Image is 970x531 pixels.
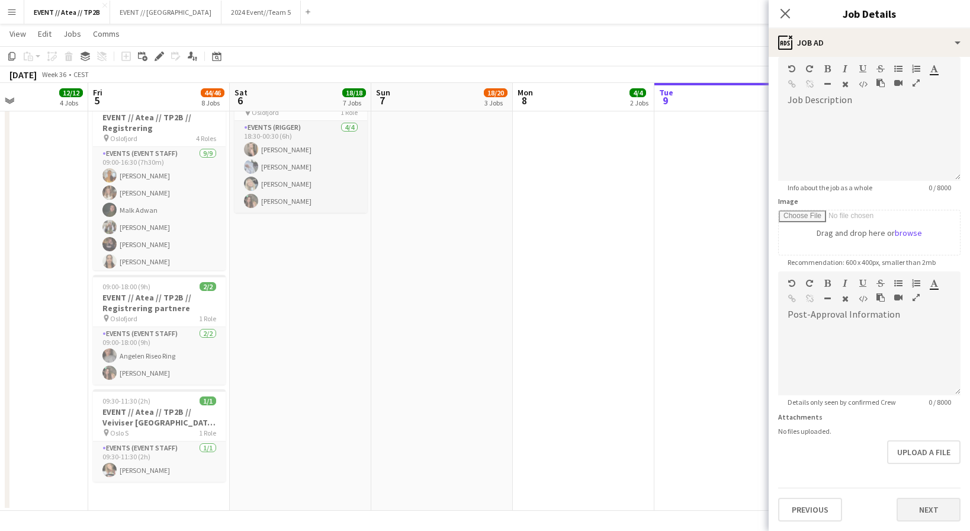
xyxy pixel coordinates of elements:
[778,398,905,407] span: Details only seen by confirmed Crew
[484,98,507,107] div: 3 Jobs
[788,279,796,288] button: Undo
[778,183,882,192] span: Info about the job as a whole
[912,293,920,302] button: Fullscreen
[88,26,124,41] a: Comms
[887,440,961,464] button: Upload a file
[93,275,226,385] app-job-card: 09:00-18:00 (9h)2/2EVENT // Atea // TP2B // Registrering partnere Oslofjord1 RoleEvents (Event St...
[73,70,89,79] div: CEST
[859,294,867,303] button: HTML Code
[859,279,867,288] button: Underline
[200,396,216,405] span: 1/1
[841,79,849,89] button: Clear Formatting
[876,64,885,73] button: Strikethrough
[912,64,920,73] button: Ordered List
[59,88,83,97] span: 12/12
[5,26,31,41] a: View
[484,88,508,97] span: 18/20
[199,428,216,437] span: 1 Role
[630,98,648,107] div: 2 Jobs
[912,279,920,288] button: Ordered List
[823,279,831,288] button: Bold
[919,398,961,407] span: 0 / 8000
[235,121,367,213] app-card-role: Events (Rigger)4/418:30-00:30 (6h)[PERSON_NAME][PERSON_NAME][PERSON_NAME][PERSON_NAME]
[93,147,226,325] app-card-role: Events (Event Staff)9/909:00-16:30 (7h30m)[PERSON_NAME][PERSON_NAME]Malk Adwan[PERSON_NAME][PERSO...
[859,79,867,89] button: HTML Code
[894,293,902,302] button: Insert video
[859,64,867,73] button: Underline
[93,407,226,428] h3: EVENT // Atea // TP2B // Veiviser [GEOGRAPHIC_DATA] S
[24,1,110,24] button: EVENT // Atea // TP2B
[102,282,150,291] span: 09:00-18:00 (9h)
[9,28,26,39] span: View
[63,28,81,39] span: Jobs
[9,69,37,81] div: [DATE]
[769,28,970,57] div: Job Ad
[39,70,69,79] span: Week 36
[93,112,226,133] h3: EVENT // Atea // TP2B // Registrering
[518,87,533,98] span: Mon
[769,6,970,21] h3: Job Details
[788,64,796,73] button: Undo
[629,88,646,97] span: 4/4
[894,78,902,88] button: Insert video
[91,94,102,107] span: 5
[201,98,224,107] div: 8 Jobs
[805,279,814,288] button: Redo
[200,282,216,291] span: 2/2
[841,294,849,303] button: Clear Formatting
[341,108,358,117] span: 1 Role
[876,279,885,288] button: Strikethrough
[342,88,366,97] span: 18/18
[38,28,52,39] span: Edit
[201,88,224,97] span: 44/46
[93,442,226,482] app-card-role: Events (Event Staff)1/109:30-11:30 (2h)[PERSON_NAME]
[823,64,831,73] button: Bold
[93,95,226,270] app-job-card: 09:00-19:30 (10h30m)19/20EVENT // Atea // TP2B // Registrering Oslofjord4 RolesEvents (Event Staf...
[930,64,938,73] button: Text Color
[221,1,301,24] button: 2024 Event//Team 5
[376,87,390,98] span: Sun
[93,327,226,385] app-card-role: Events (Event Staff)2/209:00-18:00 (9h)Angelen Riseo Ring[PERSON_NAME]
[919,183,961,192] span: 0 / 8000
[252,108,279,117] span: Oslofjord
[659,87,673,98] span: Tue
[235,69,367,213] app-job-card: 18:30-00:30 (6h) (Sun)4/4EVENT // Atea // TP2B // Nedrigg Oslofjord1 RoleEvents (Rigger)4/418:30-...
[374,94,390,107] span: 7
[841,64,849,73] button: Italic
[235,87,248,98] span: Sat
[93,292,226,314] h3: EVENT // Atea // TP2B // Registrering partnere
[778,412,823,421] label: Attachments
[110,1,221,24] button: EVENT // [GEOGRAPHIC_DATA]
[778,427,961,436] div: No files uploaded.
[841,279,849,288] button: Italic
[778,258,945,267] span: Recommendation: 600 x 400px, smaller than 2mb
[894,64,902,73] button: Unordered List
[894,279,902,288] button: Unordered List
[110,314,137,323] span: Oslofjord
[93,28,120,39] span: Comms
[93,87,102,98] span: Fri
[805,64,814,73] button: Redo
[102,396,150,405] span: 09:30-11:30 (2h)
[110,134,137,143] span: Oslofjord
[199,314,216,323] span: 1 Role
[60,98,82,107] div: 4 Jobs
[196,134,216,143] span: 4 Roles
[876,78,885,88] button: Paste as plain text
[876,293,885,302] button: Paste as plain text
[897,498,961,522] button: Next
[912,78,920,88] button: Fullscreen
[657,94,673,107] span: 9
[233,94,248,107] span: 6
[823,294,831,303] button: Horizontal Line
[93,389,226,482] app-job-card: 09:30-11:30 (2h)1/1EVENT // Atea // TP2B // Veiviser [GEOGRAPHIC_DATA] S Oslo S1 RoleEvents (Even...
[778,498,842,522] button: Previous
[110,428,129,437] span: Oslo S
[516,94,533,107] span: 8
[930,279,938,288] button: Text Color
[59,26,86,41] a: Jobs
